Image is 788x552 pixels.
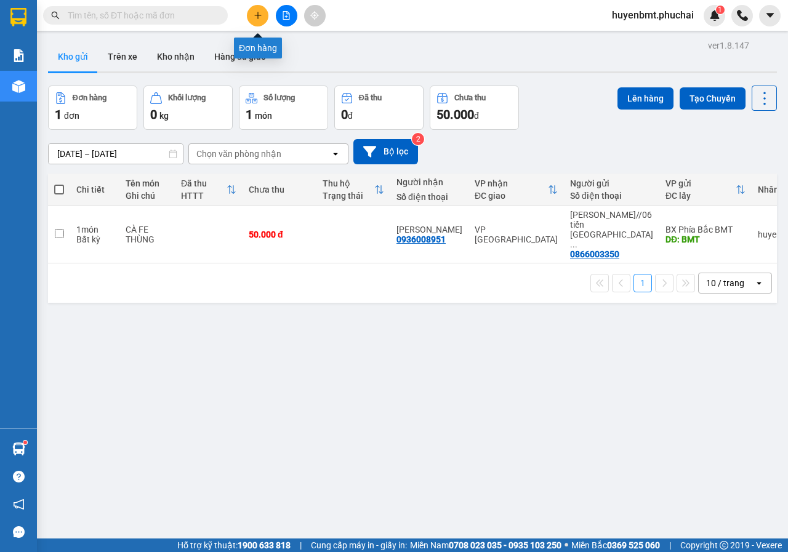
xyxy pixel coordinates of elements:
span: 0 [150,107,157,122]
div: Thu hộ [323,178,374,188]
div: 0866003350 [10,84,146,102]
svg: open [754,278,764,288]
div: Người gửi [570,178,653,188]
button: 1 [633,274,652,292]
button: aim [304,5,326,26]
div: Ghi chú [126,191,169,201]
span: notification [13,498,25,510]
div: Đã thu [359,94,382,102]
img: warehouse-icon [12,80,25,93]
img: warehouse-icon [12,442,25,455]
span: món [255,111,272,121]
strong: 0369 525 060 [607,540,660,550]
span: đ [348,111,353,121]
button: Số lượng1món [239,86,328,130]
strong: 0708 023 035 - 0935 103 250 [449,540,561,550]
div: ĐC giao [475,191,548,201]
button: Đã thu0đ [334,86,424,130]
div: 10 / trang [706,277,744,289]
span: aim [310,11,319,20]
img: phone-icon [737,10,748,21]
input: Tìm tên, số ĐT hoặc mã đơn [68,9,213,22]
div: Đơn hàng [234,38,282,58]
img: icon-new-feature [709,10,720,21]
div: Trạng thái [323,191,374,201]
div: 0936008951 [155,55,279,72]
button: caret-down [759,5,781,26]
div: VP nhận [475,178,548,188]
div: Người nhận [396,177,462,187]
img: logo-vxr [10,8,26,26]
div: Tên món [126,178,169,188]
div: Chưa thu [249,185,310,194]
button: Lên hàng [617,87,673,110]
span: caret-down [765,10,776,21]
div: HTTT [181,191,227,201]
span: Miền Nam [410,538,561,552]
span: đơn [64,111,79,121]
div: Khối lượng [168,94,206,102]
div: Bất kỳ [76,234,113,244]
th: Toggle SortBy [468,174,564,206]
button: Đơn hàng1đơn [48,86,137,130]
span: Gửi: [10,12,30,25]
span: 50.000 [436,107,474,122]
div: DĐ: BMT [665,234,746,244]
span: file-add [282,11,291,20]
div: 0866003350 [570,249,619,259]
div: ver 1.8.147 [708,39,749,52]
div: VP [GEOGRAPHIC_DATA] [475,225,558,244]
div: 0936008951 [396,234,446,244]
button: Khối lượng0kg [143,86,233,130]
span: Miền Bắc [571,538,660,552]
strong: 1900 633 818 [238,540,291,550]
div: Số điện thoại [396,192,462,202]
span: message [13,526,25,538]
div: [PERSON_NAME] [155,40,279,55]
button: Hàng đã giao [204,42,276,71]
span: Hỗ trợ kỹ thuật: [177,538,291,552]
span: kg [159,111,169,121]
th: Toggle SortBy [175,174,243,206]
span: 0 [341,107,348,122]
span: question-circle [13,471,25,482]
span: 1 [718,6,722,14]
div: 50.000 đ [249,230,310,239]
span: | [669,538,671,552]
span: 1 [55,107,62,122]
button: Trên xe [98,42,147,71]
span: search [51,11,60,20]
span: copyright [720,541,728,550]
span: Cung cấp máy in - giấy in: [311,538,407,552]
span: huyenbmt.phuchai [602,7,704,23]
button: Kho gửi [48,42,98,71]
div: CÀ FE [126,225,169,234]
div: ĐC lấy [665,191,736,201]
sup: 1 [23,441,27,444]
sup: 2 [412,133,424,145]
span: ... [570,239,577,249]
div: bá hiền [396,225,462,234]
input: Select a date range. [49,144,183,164]
div: Chọn văn phòng nhận [196,148,281,160]
div: 1 món [76,225,113,234]
div: Chưa thu [454,94,486,102]
th: Toggle SortBy [316,174,390,206]
div: nông văn nghiêm//06 tiến phú-QUẢNG PHÚ(CCCD:066094004277) [570,210,653,249]
button: Tạo Chuyến [680,87,746,110]
span: ⚪️ [565,543,568,548]
div: Đã thu [181,178,227,188]
button: plus [247,5,268,26]
div: Số điện thoại [570,191,653,201]
span: | [300,538,302,552]
span: đ [474,111,479,121]
button: Chưa thu50.000đ [430,86,519,130]
div: VP gửi [665,178,736,188]
span: Nhận: [155,12,184,25]
button: file-add [276,5,297,26]
div: THÙNG [126,234,169,244]
button: Bộ lọc [353,139,418,164]
svg: open [331,149,340,159]
div: Chi tiết [76,185,113,194]
th: Toggle SortBy [659,174,752,206]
